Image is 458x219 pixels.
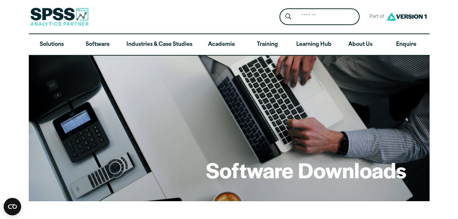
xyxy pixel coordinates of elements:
a: Software [75,34,121,55]
h1: Software Downloads [206,156,406,184]
img: SPSS Analytics Partner [30,8,89,26]
span: Part of [365,12,385,22]
a: Learning Hub [290,34,337,55]
a: Enquire [383,34,429,55]
img: Version1 Logo [385,10,428,23]
a: Solutions [29,34,75,55]
button: Open CMP widget [4,198,21,215]
a: About Us [337,34,383,55]
svg: Search magnifying glass icon [285,13,291,20]
a: Industries & Case Studies [121,34,198,55]
a: Training [244,34,290,55]
form: Site Header Search Form [279,8,360,25]
nav: Desktop version of site main menu [29,34,430,55]
button: Search magnifying glass icon [281,10,295,24]
a: Academia [198,34,244,55]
